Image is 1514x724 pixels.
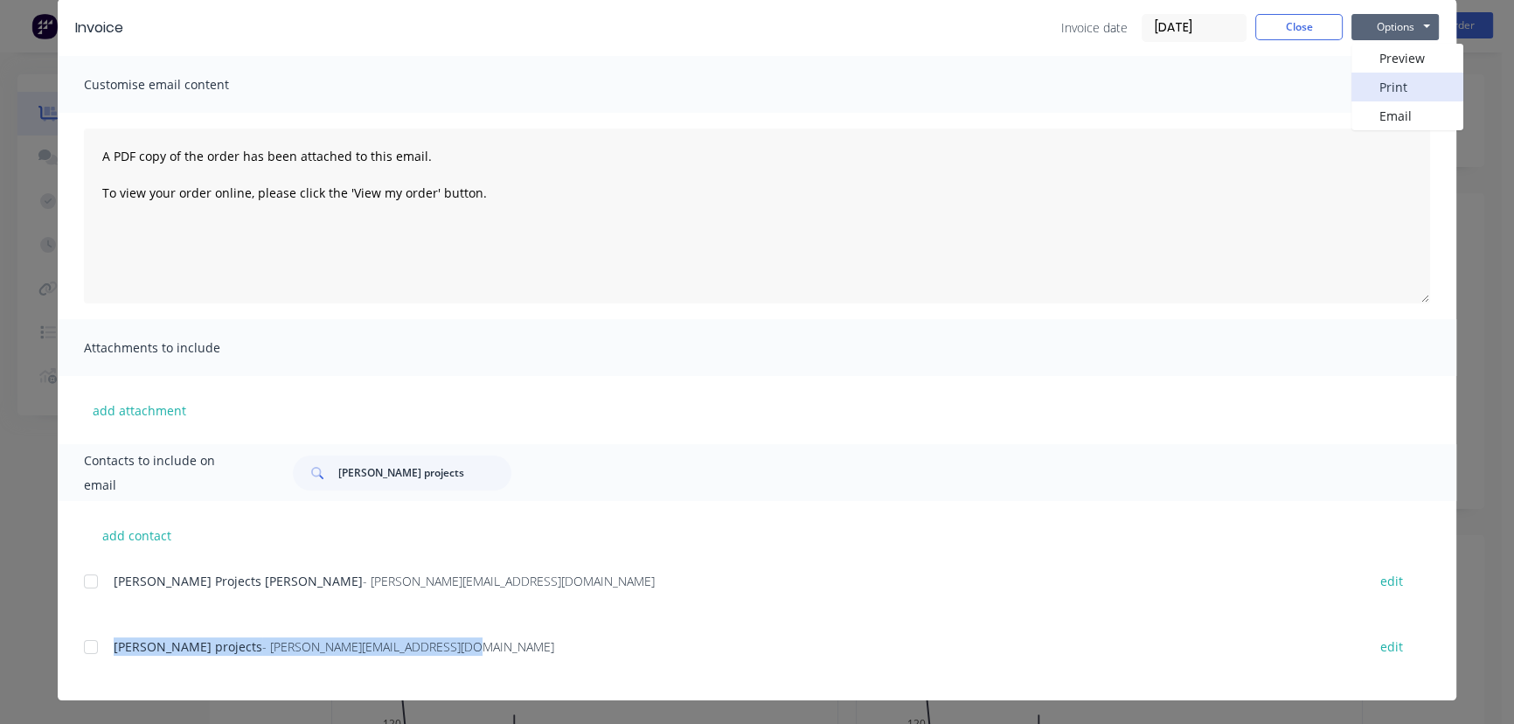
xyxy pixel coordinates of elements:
span: [PERSON_NAME] Projects [PERSON_NAME] [114,573,363,589]
button: Preview [1351,44,1463,73]
button: Options [1351,14,1439,40]
textarea: A PDF copy of the order has been attached to this email. To view your order online, please click ... [84,129,1430,303]
button: add attachment [84,397,195,423]
span: Invoice date [1061,18,1128,37]
span: [PERSON_NAME] projects [114,638,262,655]
button: Email [1351,101,1463,130]
span: Customise email content [84,73,276,97]
button: Close [1255,14,1343,40]
button: Print [1351,73,1463,101]
button: edit [1370,635,1413,658]
span: - [PERSON_NAME][EMAIL_ADDRESS][DOMAIN_NAME] [363,573,655,589]
span: - [PERSON_NAME][EMAIL_ADDRESS][DOMAIN_NAME] [262,638,554,655]
span: Contacts to include on email [84,449,249,498]
span: Attachments to include [84,336,276,360]
button: edit [1370,569,1413,593]
button: add contact [84,522,189,548]
input: Search... [338,456,511,491]
div: Invoice [75,17,123,38]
